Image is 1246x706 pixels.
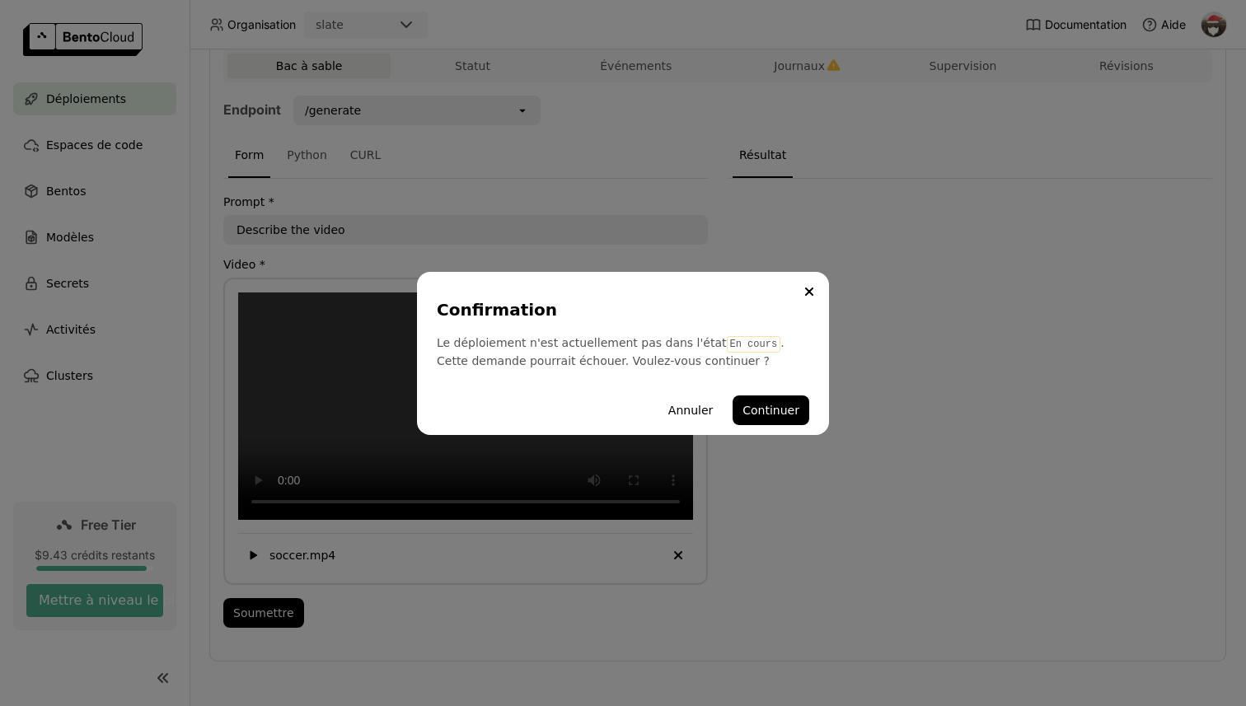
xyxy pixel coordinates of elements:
code: En cours [727,336,781,353]
button: Close [799,282,819,302]
div: dialog [417,272,829,435]
div: Le déploiement n'est actuellement pas dans l'état . Cette demande pourrait échouer. Voulez-vous c... [437,334,809,369]
button: Annuler [658,395,723,425]
div: Confirmation [437,298,803,321]
button: Continuer [733,395,809,425]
